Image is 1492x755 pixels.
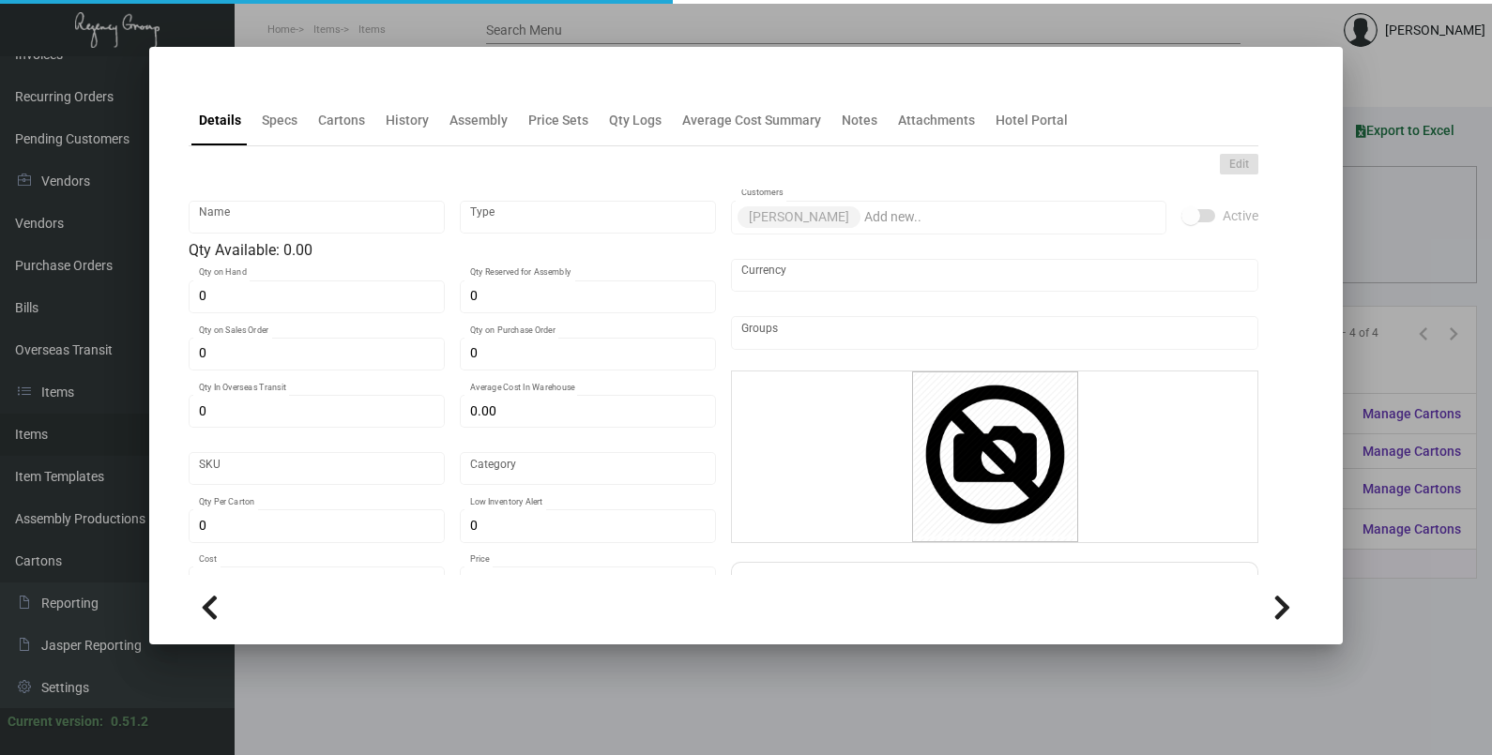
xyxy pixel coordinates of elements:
[738,206,860,228] mat-chip: [PERSON_NAME]
[682,111,821,130] div: Average Cost Summary
[1220,154,1258,174] button: Edit
[8,712,103,732] div: Current version:
[842,111,877,130] div: Notes
[898,111,975,130] div: Attachments
[449,111,508,130] div: Assembly
[318,111,365,130] div: Cartons
[528,111,588,130] div: Price Sets
[189,239,716,262] div: Qty Available: 0.00
[996,111,1068,130] div: Hotel Portal
[609,111,662,130] div: Qty Logs
[1229,157,1249,173] span: Edit
[741,325,1249,340] input: Add new..
[111,712,148,732] div: 0.51.2
[262,111,297,130] div: Specs
[386,111,429,130] div: History
[1223,204,1258,227] span: Active
[864,210,1157,225] input: Add new..
[199,111,241,130] div: Details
